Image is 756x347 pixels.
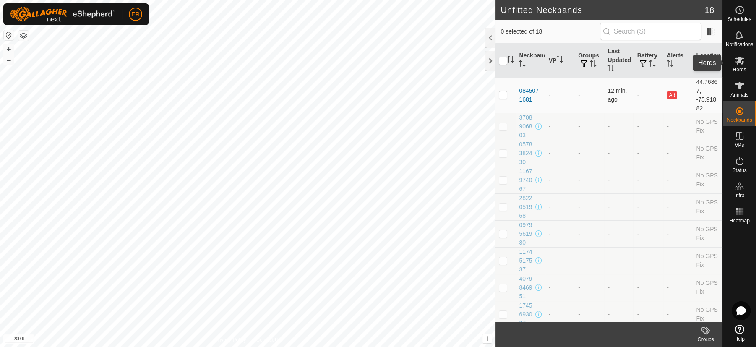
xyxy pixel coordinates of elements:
[604,44,633,78] th: Last Updated
[607,311,610,318] span: -
[693,167,722,193] td: No GPS Fix
[693,113,722,140] td: No GPS Fix
[575,77,604,113] td: -
[693,44,722,78] th: Location
[726,42,753,47] span: Notifications
[667,61,673,68] p-sorticon: Activate to sort
[575,274,604,301] td: -
[663,220,693,247] td: -
[575,247,604,274] td: -
[733,67,746,72] span: Herds
[634,140,663,167] td: -
[693,140,722,167] td: No GPS Fix
[10,7,115,22] img: Gallagher Logo
[575,167,604,193] td: -
[663,274,693,301] td: -
[519,301,533,328] div: 1745693037
[549,91,551,98] app-display-virtual-paddock-transition: -
[516,44,545,78] th: Neckband
[663,193,693,220] td: -
[649,61,656,68] p-sorticon: Activate to sort
[734,337,745,342] span: Help
[693,301,722,328] td: No GPS Fix
[727,117,752,123] span: Neckbands
[256,336,281,344] a: Contact Us
[663,247,693,274] td: -
[696,61,703,68] p-sorticon: Activate to sort
[663,167,693,193] td: -
[549,230,551,237] app-display-virtual-paddock-transition: -
[575,220,604,247] td: -
[730,92,748,97] span: Animals
[519,113,533,140] div: 3708906803
[634,274,663,301] td: -
[519,194,533,220] div: 2822051968
[689,336,722,343] div: Groups
[607,204,610,210] span: -
[549,204,551,210] app-display-virtual-paddock-transition: -
[607,123,610,130] span: -
[607,87,627,103] span: Aug 18, 2025, 7:20 AM
[663,301,693,328] td: -
[600,23,701,40] input: Search (S)
[575,301,604,328] td: -
[549,257,551,264] app-display-virtual-paddock-transition: -
[549,311,551,318] app-display-virtual-paddock-transition: -
[519,167,533,193] div: 1167974067
[634,193,663,220] td: -
[663,113,693,140] td: -
[545,44,575,78] th: VP
[4,44,14,54] button: +
[693,247,722,274] td: No GPS Fix
[727,17,751,22] span: Schedules
[634,44,663,78] th: Battery
[667,91,677,99] button: Ad
[663,140,693,167] td: -
[575,140,604,167] td: -
[607,66,614,73] p-sorticon: Activate to sort
[590,61,597,68] p-sorticon: Activate to sort
[693,274,722,301] td: No GPS Fix
[735,143,744,148] span: VPs
[519,61,526,68] p-sorticon: Activate to sort
[575,44,604,78] th: Groups
[634,247,663,274] td: -
[634,167,663,193] td: -
[693,220,722,247] td: No GPS Fix
[734,193,744,198] span: Infra
[482,334,492,343] button: i
[663,44,693,78] th: Alerts
[634,77,663,113] td: -
[519,248,533,274] div: 1174517537
[693,77,722,113] td: 44.76867, -75.91882
[723,321,756,345] a: Help
[4,55,14,65] button: –
[131,10,139,19] span: ER
[549,150,551,157] app-display-virtual-paddock-transition: -
[215,336,246,344] a: Privacy Policy
[607,284,610,291] span: -
[729,218,750,223] span: Heatmap
[607,230,610,237] span: -
[486,335,488,342] span: i
[549,123,551,130] app-display-virtual-paddock-transition: -
[634,220,663,247] td: -
[18,31,29,41] button: Map Layers
[507,57,514,64] p-sorticon: Activate to sort
[705,4,714,16] span: 18
[549,284,551,291] app-display-virtual-paddock-transition: -
[501,5,704,15] h2: Unfitted Neckbands
[556,57,563,64] p-sorticon: Activate to sort
[519,86,542,104] div: 0845071681
[693,193,722,220] td: No GPS Fix
[501,27,600,36] span: 0 selected of 18
[607,150,610,157] span: -
[607,177,610,183] span: -
[549,177,551,183] app-display-virtual-paddock-transition: -
[634,113,663,140] td: -
[607,257,610,264] span: -
[519,221,533,247] div: 0979561980
[575,113,604,140] td: -
[575,193,604,220] td: -
[634,301,663,328] td: -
